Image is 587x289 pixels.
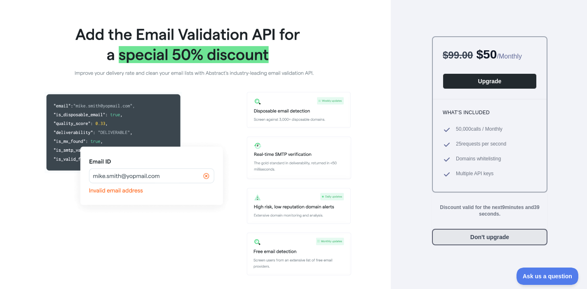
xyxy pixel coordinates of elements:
[40,20,351,276] img: Offer
[456,141,506,149] span: 25 requests per second
[456,155,501,164] span: Domains whitelisting
[443,109,537,116] h3: What's included
[440,204,539,217] strong: Discount valid for the next 9 minutes and 39 seconds.
[432,229,547,245] button: Don't upgrade
[497,53,521,60] span: / Monthly
[456,126,502,134] span: 50,000 calls / Monthly
[456,170,493,179] span: Multiple API keys
[443,49,473,61] span: $ 99.00
[517,268,579,285] iframe: Toggle Customer Support
[476,47,497,61] span: $ 50
[443,73,537,89] button: Upgrade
